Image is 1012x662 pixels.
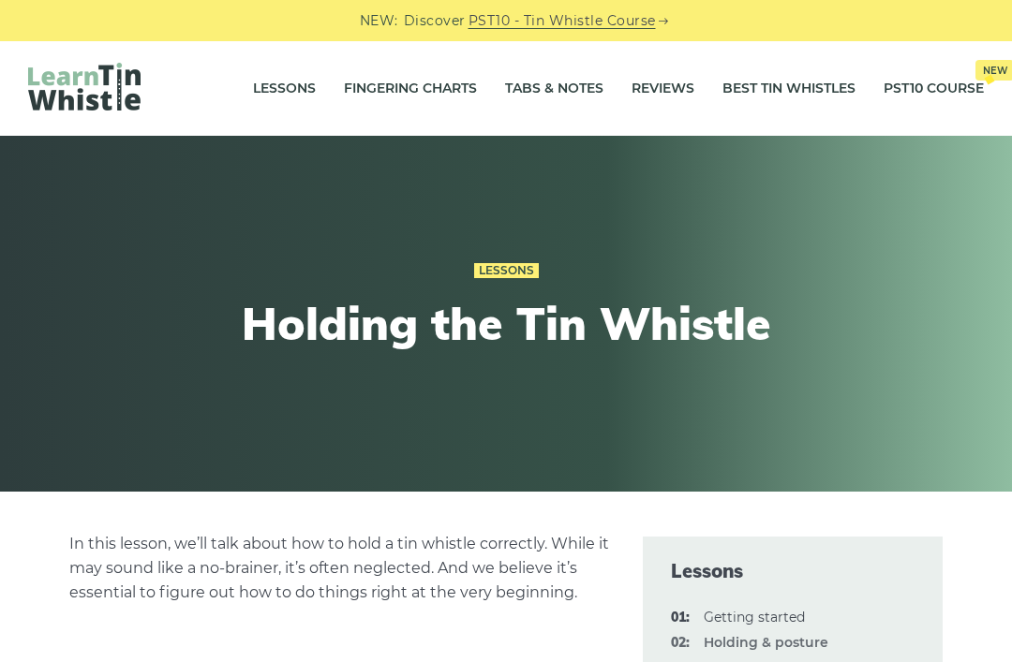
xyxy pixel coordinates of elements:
strong: Holding & posture [704,634,828,651]
a: PST10 CourseNew [884,66,984,112]
a: Lessons [474,263,539,278]
span: 02: [671,632,690,655]
span: 01: [671,607,690,629]
a: 01:Getting started [704,609,805,625]
img: LearnTinWhistle.com [28,63,141,110]
h1: Holding the Tin Whistle [161,297,851,351]
span: Lessons [671,558,915,584]
a: Best Tin Whistles [722,66,856,112]
p: In this lesson, we’ll talk about how to hold a tin whistle correctly. While it may sound like a n... [69,532,616,605]
a: Fingering Charts [344,66,477,112]
a: Tabs & Notes [505,66,603,112]
a: Reviews [632,66,694,112]
a: Lessons [253,66,316,112]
